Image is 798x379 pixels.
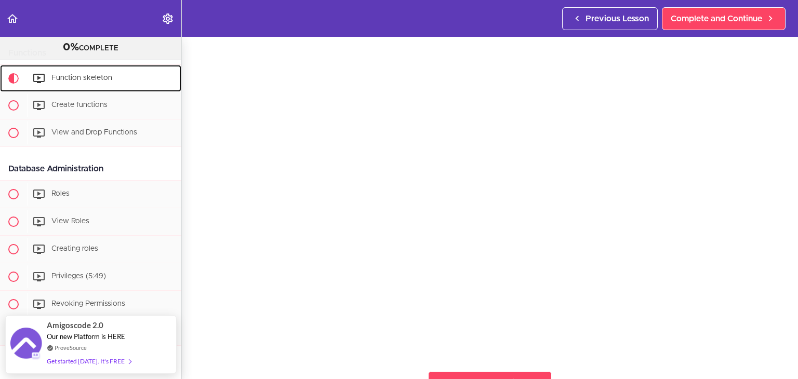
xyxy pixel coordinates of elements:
[51,190,70,197] span: Roles
[51,300,125,307] span: Revoking Permissions
[63,42,79,52] span: 0%
[10,328,42,361] img: provesource social proof notification image
[162,12,174,25] svg: Settings Menu
[671,12,762,25] span: Complete and Continue
[51,245,98,252] span: Creating roles
[51,218,89,225] span: View Roles
[51,129,137,136] span: View and Drop Functions
[47,355,131,367] div: Get started [DATE]. It's FREE
[47,332,125,341] span: Our new Platform is HERE
[562,7,658,30] a: Previous Lesson
[586,12,649,25] span: Previous Lesson
[55,343,87,352] a: ProveSource
[662,7,786,30] a: Complete and Continue
[51,74,112,82] span: Function skeleton
[51,273,106,280] span: Privileges (5:49)
[51,101,108,109] span: Create functions
[13,41,168,55] div: COMPLETE
[6,12,19,25] svg: Back to course curriculum
[47,319,103,331] span: Amigoscode 2.0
